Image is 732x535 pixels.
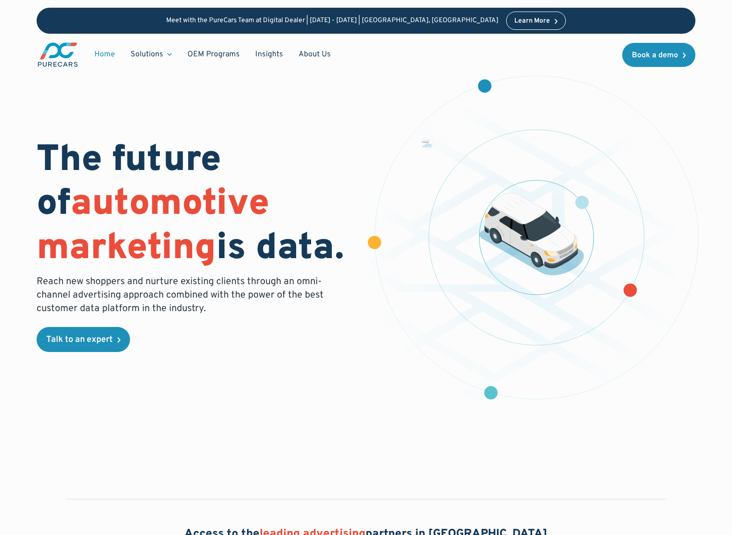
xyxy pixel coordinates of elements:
div: Solutions [131,49,163,60]
img: chart showing monthly dealership revenue of $7m [421,139,432,148]
div: Book a demo [632,52,678,59]
div: Talk to an expert [46,336,113,344]
h1: The future of is data. [37,139,354,271]
img: illustration of a vehicle [479,193,584,275]
a: Learn More [506,12,566,30]
a: About Us [291,45,339,64]
p: Reach new shoppers and nurture existing clients through an omni-channel advertising approach comb... [37,275,329,315]
a: main [37,41,79,68]
a: Home [87,45,123,64]
img: purecars logo [37,41,79,68]
div: Solutions [123,45,180,64]
div: Learn More [514,18,550,25]
p: Meet with the PureCars Team at Digital Dealer | [DATE] - [DATE] | [GEOGRAPHIC_DATA], [GEOGRAPHIC_... [166,17,498,25]
a: Talk to an expert [37,327,130,352]
a: OEM Programs [180,45,248,64]
a: Insights [248,45,291,64]
a: Book a demo [622,43,695,67]
span: automotive marketing [37,182,269,272]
